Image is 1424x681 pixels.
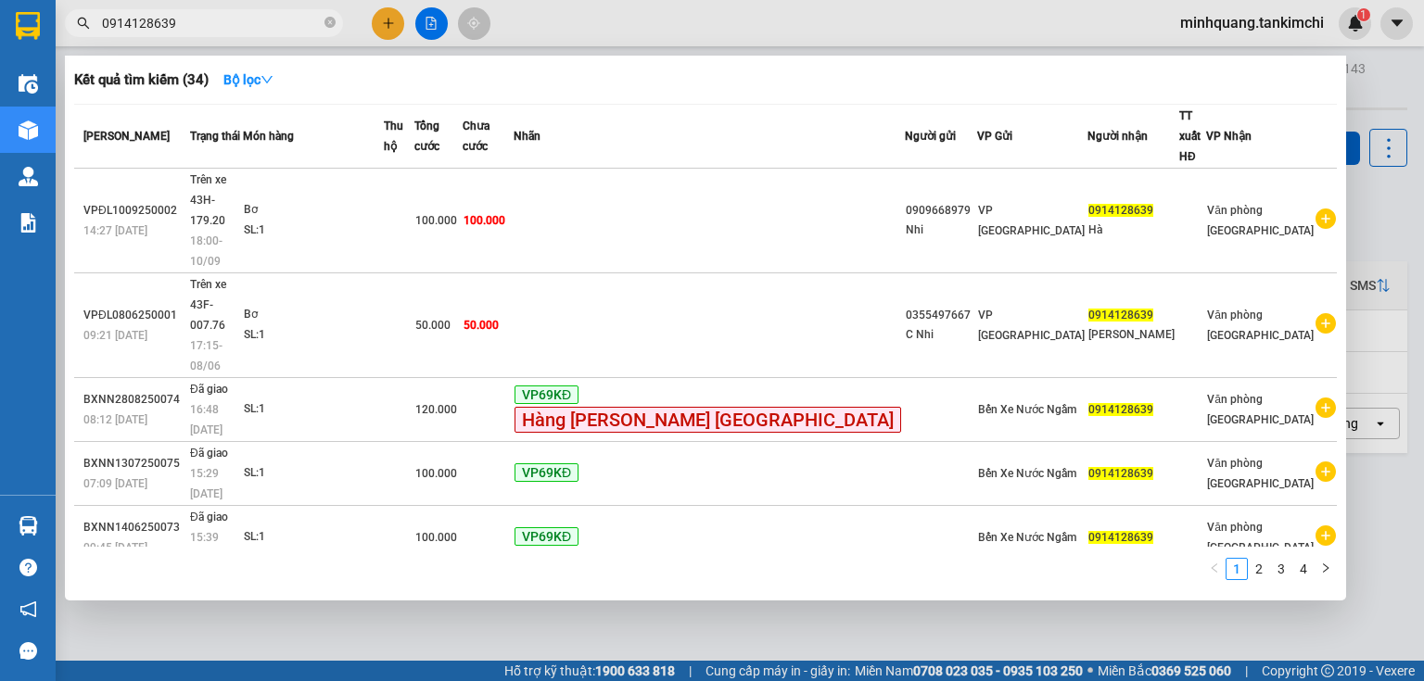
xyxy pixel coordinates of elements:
[74,70,209,90] h3: Kết quả tìm kiếm ( 34 )
[190,467,222,500] span: 15:29 [DATE]
[244,325,383,346] div: SL: 1
[190,447,228,460] span: Đã giao
[978,403,1076,416] span: Bến Xe Nước Ngầm
[19,559,37,576] span: question-circle
[83,390,184,410] div: BXNN2808250074
[464,214,505,227] span: 100.000
[19,120,38,140] img: warehouse-icon
[1088,467,1153,480] span: 0914128639
[223,72,273,87] strong: Bộ lọc
[77,17,90,30] span: search
[102,13,321,33] input: Tìm tên, số ĐT hoặc mã đơn
[977,130,1012,143] span: VP Gửi
[190,173,226,227] span: Trên xe 43H-179.20
[514,130,540,143] span: Nhãn
[244,527,383,548] div: SL: 1
[1207,309,1314,342] span: Văn phòng [GEOGRAPHIC_DATA]
[190,339,222,372] span: 17:15 - 08/06
[83,454,184,473] div: BXNN1307250075
[978,204,1085,237] span: VP [GEOGRAPHIC_DATA]
[1207,457,1314,490] span: Văn phòng [GEOGRAPHIC_DATA]
[190,130,240,143] span: Trạng thái
[1209,562,1220,574] span: left
[1316,525,1336,546] span: plus-circle
[190,383,228,396] span: Đã giao
[906,325,977,345] div: C Nhi
[1207,204,1314,237] span: Văn phòng [GEOGRAPHIC_DATA]
[190,531,222,564] span: 15:39 [DATE]
[83,201,184,221] div: VPĐL1009250002
[83,130,170,143] span: [PERSON_NAME]
[1088,309,1153,322] span: 0914128639
[1206,130,1252,143] span: VP Nhận
[83,413,147,426] span: 08:12 [DATE]
[414,120,439,153] span: Tổng cước
[1179,109,1201,163] span: TT xuất HĐ
[19,600,37,618] span: notification
[19,642,37,660] span: message
[384,120,403,153] span: Thu hộ
[515,463,578,482] span: VP69KĐ
[83,477,147,490] span: 07:09 [DATE]
[464,319,499,332] span: 50.000
[244,399,383,420] div: SL: 1
[515,385,578,404] span: VP69KĐ
[1315,558,1337,580] li: Next Page
[244,221,383,241] div: SL: 1
[83,224,147,237] span: 14:27 [DATE]
[19,516,38,536] img: warehouse-icon
[978,309,1085,342] span: VP [GEOGRAPHIC_DATA]
[83,329,147,342] span: 09:21 [DATE]
[415,403,457,416] span: 120.000
[190,234,222,268] span: 18:00 - 10/09
[1227,559,1247,579] a: 1
[1207,393,1314,426] span: Văn phòng [GEOGRAPHIC_DATA]
[83,541,147,554] span: 09:45 [DATE]
[19,213,38,233] img: solution-icon
[1315,558,1337,580] button: right
[1271,559,1291,579] a: 3
[1087,130,1148,143] span: Người nhận
[243,130,294,143] span: Món hàng
[1207,521,1314,554] span: Văn phòng [GEOGRAPHIC_DATA]
[1316,313,1336,334] span: plus-circle
[83,306,184,325] div: VPĐL0806250001
[415,214,457,227] span: 100.000
[906,201,977,221] div: 0909668979
[190,278,226,332] span: Trên xe 43F-007.76
[1316,461,1336,482] span: plus-circle
[1292,558,1315,580] li: 4
[906,221,977,240] div: Nhi
[1088,204,1153,217] span: 0914128639
[244,305,383,325] div: Bơ
[244,463,383,484] div: SL: 1
[1270,558,1292,580] li: 3
[19,74,38,94] img: warehouse-icon
[905,130,956,143] span: Người gửi
[906,306,977,325] div: 0355497667
[209,65,288,95] button: Bộ lọcdown
[190,403,222,436] span: 16:48 [DATE]
[1316,397,1336,418] span: plus-circle
[463,120,489,153] span: Chưa cước
[16,12,40,40] img: logo-vxr
[1088,531,1153,544] span: 0914128639
[415,531,457,544] span: 100.000
[1316,208,1336,229] span: plus-circle
[324,15,336,32] span: close-circle
[324,17,336,28] span: close-circle
[1088,221,1178,240] div: Hà
[19,167,38,186] img: warehouse-icon
[244,200,383,221] div: Bơ
[1293,559,1314,579] a: 4
[1088,403,1153,416] span: 0914128639
[1203,558,1226,580] button: left
[415,467,457,480] span: 100.000
[1088,325,1178,345] div: [PERSON_NAME]
[515,527,578,546] span: VP69KĐ
[1248,558,1270,580] li: 2
[978,531,1076,544] span: Bến Xe Nước Ngầm
[261,73,273,86] span: down
[190,511,228,523] span: Đã giao
[83,518,184,537] div: BXNN1406250073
